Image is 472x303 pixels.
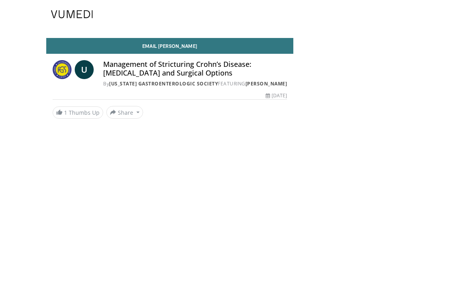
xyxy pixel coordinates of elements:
[103,80,287,87] div: By FEATURING
[75,60,94,79] a: U
[46,38,293,54] a: Email [PERSON_NAME]
[266,92,287,99] div: [DATE]
[53,60,72,79] img: Florida Gastroenterologic Society
[245,80,287,87] a: [PERSON_NAME]
[51,10,93,18] img: VuMedi Logo
[64,109,67,116] span: 1
[103,60,287,77] h4: Management of Stricturing Crohn’s Disease: [MEDICAL_DATA] and Surgical Options
[53,106,103,119] a: 1 Thumbs Up
[109,80,218,87] a: [US_STATE] Gastroenterologic Society
[106,106,143,119] button: Share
